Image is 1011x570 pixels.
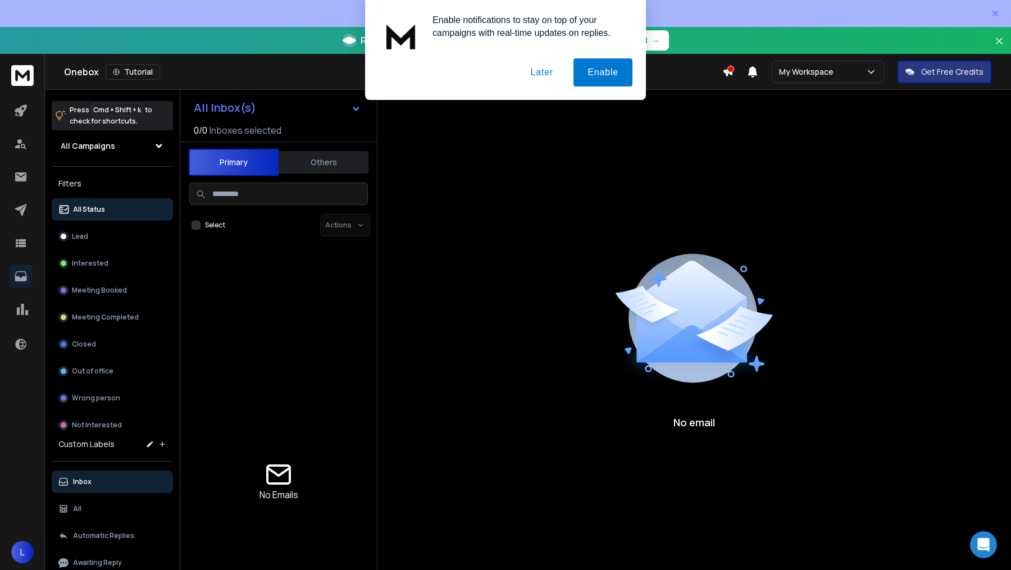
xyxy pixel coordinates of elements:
[423,13,632,39] div: Enable notifications to stay on top of your campaigns with real-time updates on replies.
[72,421,122,430] p: Not Interested
[52,252,173,275] button: Interested
[52,333,173,355] button: Closed
[73,558,122,567] p: Awaiting Reply
[205,221,225,230] label: Select
[185,97,370,119] button: All Inbox(s)
[72,394,120,403] p: Wrong person
[52,225,173,248] button: Lead
[52,306,173,329] button: Meeting Completed
[210,124,281,137] h3: Inboxes selected
[72,340,96,349] p: Closed
[73,531,134,540] p: Automatic Replies
[573,58,632,86] button: Enable
[72,286,127,295] p: Meeting Booked
[92,103,143,116] span: Cmd + Shift + k
[11,541,34,563] button: L
[52,387,173,409] button: Wrong person
[52,471,173,493] button: Inbox
[73,477,92,486] p: Inbox
[72,232,88,241] p: Lead
[259,488,298,501] p: No Emails
[72,313,139,322] p: Meeting Completed
[73,504,81,513] p: All
[52,360,173,382] button: Out of office
[72,367,113,376] p: Out of office
[52,414,173,436] button: Not Interested
[673,414,715,430] p: No email
[58,439,115,450] h3: Custom Labels
[70,104,152,127] p: Press to check for shortcuts.
[52,135,173,157] button: All Campaigns
[52,498,173,520] button: All
[61,140,115,152] h1: All Campaigns
[52,198,173,221] button: All Status
[194,102,256,113] h1: All Inbox(s)
[52,279,173,302] button: Meeting Booked
[970,531,997,558] div: Open Intercom Messenger
[516,58,567,86] button: Later
[72,259,108,268] p: Interested
[279,150,368,175] button: Others
[52,525,173,547] button: Automatic Replies
[194,124,207,137] span: 0 / 0
[52,176,173,191] h3: Filters
[189,149,279,176] button: Primary
[379,13,423,58] img: notification icon
[73,205,105,214] p: All Status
